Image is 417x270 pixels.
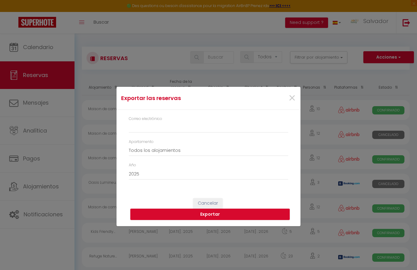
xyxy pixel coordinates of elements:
[129,139,154,145] label: Apartamento
[288,92,296,105] button: Close
[121,94,235,102] h4: Exportar las reservas
[193,198,223,209] button: Cancelar
[129,116,162,122] label: Correo electrónico
[288,89,296,107] span: ×
[130,209,290,220] button: Exportar
[129,162,136,168] label: Año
